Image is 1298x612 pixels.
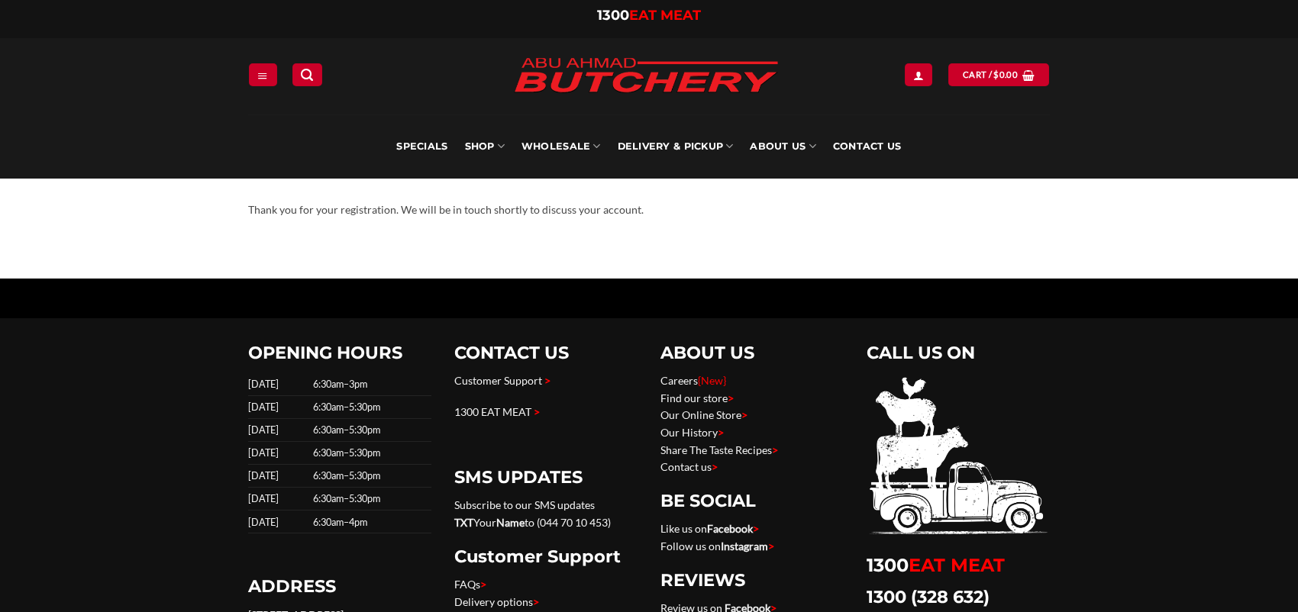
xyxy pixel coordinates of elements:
[948,63,1049,85] a: View cart
[993,68,999,82] span: $
[308,488,431,511] td: 6:30am–5:30pm
[248,575,431,598] h2: ADDRESS
[867,342,1050,364] h2: CALL US ON
[454,497,638,531] p: Subscribe to our SMS updates Your to (044 70 10 453)
[772,443,778,456] span: >
[454,405,531,418] a: 1300 EAT MEAT
[629,7,701,24] span: EAT MEAT
[544,374,551,387] span: >
[248,488,308,511] td: [DATE]
[660,374,726,387] a: Careers{New}
[496,516,525,529] strong: Name
[465,114,505,179] a: SHOP
[660,408,747,421] a: Our Online Store>
[248,342,431,364] h2: OPENING HOURS
[833,114,902,179] a: Contact Us
[248,419,308,442] td: [DATE]
[308,419,431,442] td: 6:30am–5:30pm
[292,63,321,85] a: Search
[660,460,718,473] a: Contact us>
[721,540,768,552] a: Instagram
[867,554,1005,576] a: 1300EAT MEAT
[308,372,431,395] td: 6:30am–3pm
[597,7,629,24] span: 1300
[454,578,486,591] a: FAQs>
[718,426,724,439] span: >
[753,522,759,535] span: >
[249,63,276,85] a: Menu
[248,442,308,465] td: [DATE]
[396,114,447,179] a: Specials
[618,114,734,179] a: Delivery & Pickup
[707,522,753,535] a: Facebook
[750,114,815,179] a: About Us
[660,426,724,439] a: Our History>
[308,396,431,419] td: 6:30am–5:30pm
[248,201,1050,219] p: Thank you for your registration. We will be in touch shortly to discuss your account.
[521,114,601,179] a: Wholesale
[248,396,308,419] td: [DATE]
[501,47,791,105] img: Abu Ahmad Butchery
[660,443,778,456] a: Share The Taste Recipes>
[248,511,308,533] td: [DATE]
[712,460,718,473] span: >
[728,391,734,404] span: >
[248,465,308,488] td: [DATE]
[660,569,844,591] h2: REVIEWS
[454,546,638,568] h2: Customer Support
[660,490,844,512] h2: BE SOCIAL
[905,63,932,85] a: Login
[308,511,431,533] td: 6:30am–4pm
[660,520,844,555] p: Like us on Follow us on
[768,540,774,552] span: >
[597,7,701,24] a: 1300EAT MEAT
[454,374,542,387] a: Customer Support
[248,372,308,395] td: [DATE]
[660,391,734,404] a: Find our store>
[308,465,431,488] td: 6:30am–5:30pm
[909,554,1005,576] span: EAT MEAT
[308,442,431,465] td: 6:30am–5:30pm
[698,374,726,387] span: {New}
[993,69,1018,79] bdi: 0.00
[660,342,844,364] h2: ABOUT US
[867,586,990,607] a: 1300 (328 632)
[454,342,638,364] h2: CONTACT US
[963,68,1018,82] span: Cart /
[480,578,486,591] span: >
[867,372,1050,540] img: 1300eatmeat.png
[533,595,539,608] span: >
[454,466,638,488] h2: SMS UPDATES
[454,595,539,608] a: Delivery options>
[454,516,473,529] strong: TXT
[534,405,540,418] span: >
[741,408,747,421] span: >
